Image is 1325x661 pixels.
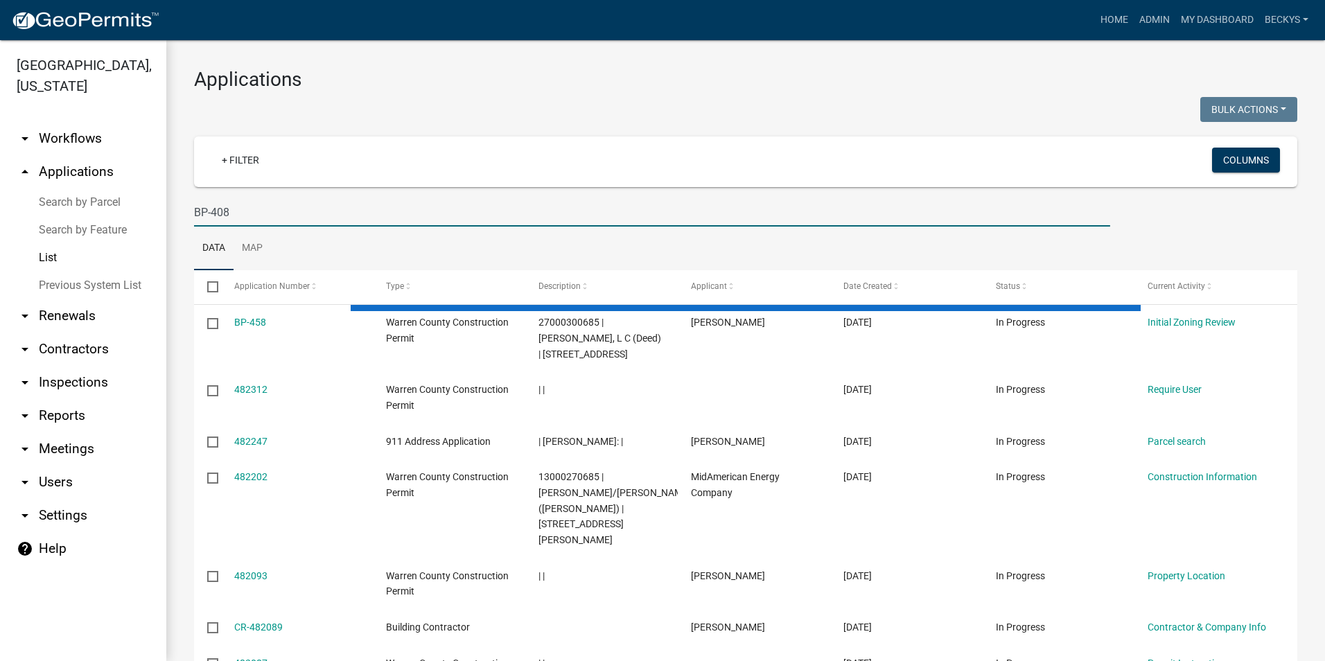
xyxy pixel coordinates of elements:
a: Parcel search [1148,436,1206,447]
span: 09/22/2025 [843,317,872,328]
i: arrow_drop_down [17,308,33,324]
datatable-header-cell: Status [982,270,1134,303]
datatable-header-cell: Description [525,270,678,303]
span: Warren County Construction Permit [386,317,509,344]
datatable-header-cell: Select [194,270,220,303]
a: 482202 [234,471,267,482]
span: Ryan [691,570,765,581]
datatable-header-cell: Application Number [220,270,373,303]
span: Warren County Construction Permit [386,384,509,411]
a: Data [194,227,234,271]
span: 09/22/2025 [843,384,872,395]
a: Contractor & Company Info [1148,622,1266,633]
span: | Deedholder: | [538,436,623,447]
a: Require User [1148,384,1202,395]
i: arrow_drop_down [17,130,33,147]
a: Initial Zoning Review [1148,317,1236,328]
span: In Progress [996,471,1045,482]
span: Date Created [843,281,892,291]
span: Building Contractor [386,622,470,633]
a: Admin [1134,7,1175,33]
a: CR-482089 [234,622,283,633]
i: arrow_drop_down [17,441,33,457]
span: In Progress [996,570,1045,581]
span: | | [538,570,545,581]
a: My Dashboard [1175,7,1259,33]
span: Warren County Construction Permit [386,570,509,597]
datatable-header-cell: Applicant [678,270,830,303]
input: Search for applications [194,198,1110,227]
span: In Progress [996,384,1045,395]
span: Type [386,281,404,291]
datatable-header-cell: Date Created [830,270,983,303]
button: Bulk Actions [1200,97,1297,122]
a: 482247 [234,436,267,447]
span: | | [538,384,545,395]
a: BP-458 [234,317,266,328]
a: + Filter [211,148,270,173]
span: 09/22/2025 [843,471,872,482]
datatable-header-cell: Type [373,270,525,303]
i: arrow_drop_down [17,507,33,524]
h3: Applications [194,68,1297,91]
span: In Progress [996,436,1045,447]
span: Description [538,281,581,291]
span: 09/22/2025 [843,436,872,447]
a: Property Location [1148,570,1225,581]
span: Application Number [234,281,310,291]
i: arrow_drop_down [17,407,33,424]
span: Warren County Construction Permit [386,471,509,498]
span: Becky Schultz [691,436,765,447]
span: Current Activity [1148,281,1205,291]
span: Status [996,281,1020,291]
span: In Progress [996,317,1045,328]
i: arrow_drop_down [17,474,33,491]
i: arrow_drop_down [17,341,33,358]
span: Applicant [691,281,727,291]
span: In Progress [996,622,1045,633]
i: help [17,540,33,557]
i: arrow_drop_down [17,374,33,391]
a: beckys [1259,7,1314,33]
span: MidAmerican Energy Company [691,471,780,498]
i: arrow_drop_up [17,164,33,180]
span: Lonny Misner [691,317,765,328]
datatable-header-cell: Current Activity [1134,270,1287,303]
a: 482312 [234,384,267,395]
span: 09/22/2025 [843,570,872,581]
a: Home [1095,7,1134,33]
a: Construction Information [1148,471,1257,482]
button: Columns [1212,148,1280,173]
span: 09/22/2025 [843,622,872,633]
span: 13000270685 | MC GINNIS, MATTHEW J/WENDY J (Deed) | 16359 KENNEDY ST [538,471,691,545]
a: 482093 [234,570,267,581]
span: Ryan [691,622,765,633]
a: Map [234,227,271,271]
span: 911 Address Application [386,436,491,447]
span: 27000300685 | KRAUSEWA, L C (Deed) | 1453 G76 HWY [538,317,661,360]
